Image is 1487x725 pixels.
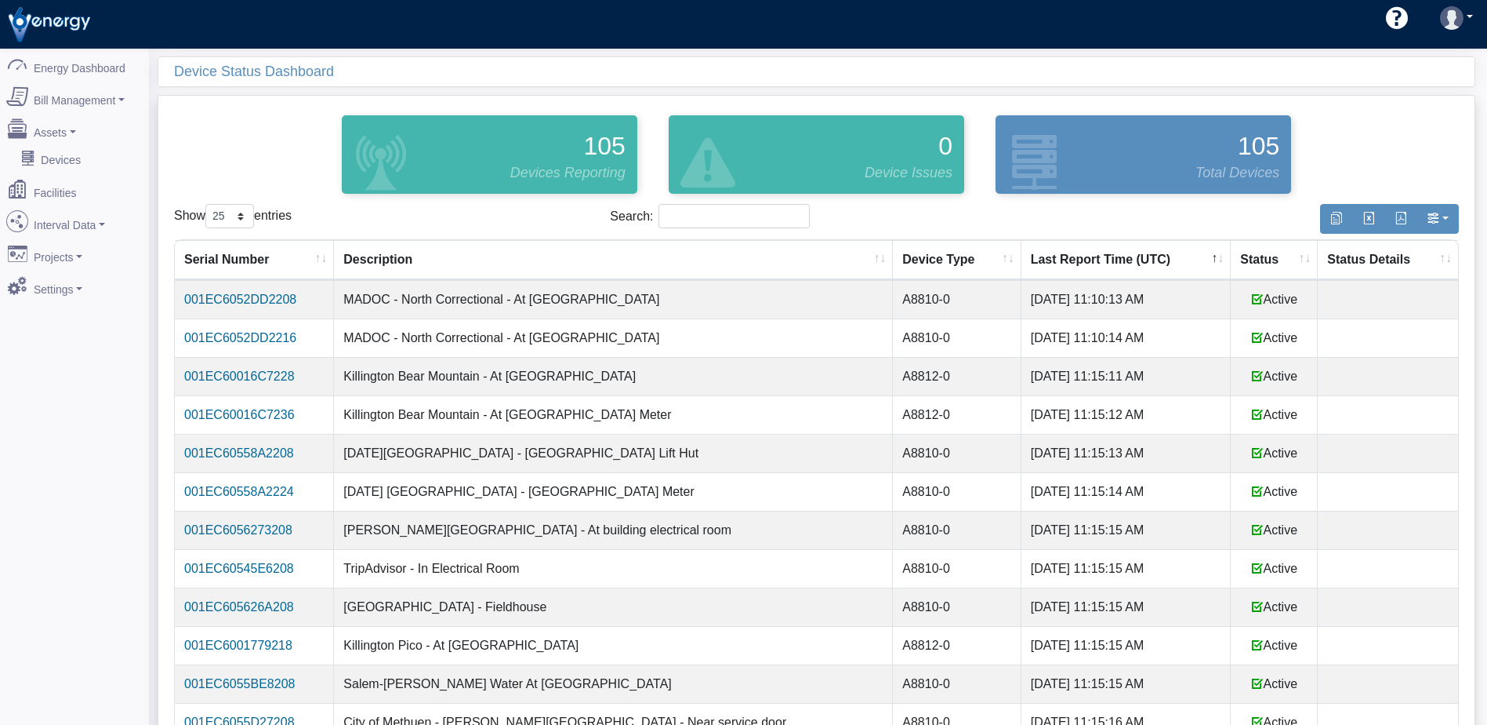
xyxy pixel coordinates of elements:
td: Salem-[PERSON_NAME] Water At [GEOGRAPHIC_DATA] [334,665,893,703]
td: Active [1231,280,1318,319]
td: MADOC - North Correctional - At [GEOGRAPHIC_DATA] [334,280,893,319]
div: Devices configured and active in the system. [980,111,1307,198]
td: A8810-0 [893,472,1021,511]
td: A8812-0 [893,395,1021,434]
a: 001EC605626A208 [184,600,294,614]
td: Active [1231,626,1318,665]
td: Active [1231,472,1318,511]
span: Devices Reporting [510,162,626,184]
td: [DATE] 11:15:15 AM [1021,549,1231,588]
div: Devices that are active and configured but are in an error state. [653,111,980,198]
td: [DATE][GEOGRAPHIC_DATA] - [GEOGRAPHIC_DATA] Lift Hut [334,434,893,472]
td: [DATE] 11:15:15 AM [1021,665,1231,703]
td: A8810-0 [893,549,1021,588]
td: [DATE] 11:15:15 AM [1021,588,1231,626]
td: A8812-0 [893,626,1021,665]
a: 001EC6055BE8208 [184,677,295,690]
th: Last Report Time (UTC): activate to sort column descending [1021,240,1231,280]
td: Active [1231,395,1318,434]
a: 001EC6001779218 [184,639,292,652]
td: Killington Bear Mountain - At [GEOGRAPHIC_DATA] [334,357,893,395]
td: Active [1231,588,1318,626]
td: [DATE] [GEOGRAPHIC_DATA] - [GEOGRAPHIC_DATA] Meter [334,472,893,511]
td: [DATE] 11:15:15 AM [1021,511,1231,549]
span: 105 [1238,127,1279,165]
a: 001EC60558A2208 [184,446,294,460]
th: Device Type: activate to sort column ascending [893,240,1021,280]
th: Status: activate to sort column ascending [1231,240,1318,280]
td: Active [1231,511,1318,549]
td: A8810-0 [893,588,1021,626]
td: [DATE] 11:10:13 AM [1021,280,1231,319]
a: 105 Total Devices [992,115,1295,194]
a: 001EC6052DD2208 [184,293,296,306]
a: 001EC6056273208 [184,523,292,537]
td: [DATE] 11:10:14 AM [1021,319,1231,357]
th: Serial Number: activate to sort column ascending [175,240,334,280]
a: 001EC60558A2224 [184,485,294,498]
input: Search: [658,204,810,228]
td: Active [1231,319,1318,357]
button: Copy to clipboard [1320,204,1353,234]
button: Generate PDF [1384,204,1417,234]
td: A8810-0 [893,665,1021,703]
td: A8812-0 [893,357,1021,395]
td: [PERSON_NAME][GEOGRAPHIC_DATA] - At building electrical room [334,511,893,549]
select: Showentries [205,204,254,228]
td: [DATE] 11:15:13 AM [1021,434,1231,472]
th: Status Details: activate to sort column ascending [1318,240,1458,280]
span: Device Issues [865,162,952,184]
div: Device Status Dashboard [174,57,1474,86]
label: Show entries [174,204,292,228]
td: Active [1231,665,1318,703]
td: TripAdvisor - In Electrical Room [334,549,893,588]
td: [DATE] 11:15:14 AM [1021,472,1231,511]
div: Devices that are actively reporting data. [326,111,653,198]
td: Killington Bear Mountain - At [GEOGRAPHIC_DATA] Meter [334,395,893,434]
td: Active [1231,357,1318,395]
a: 001EC60016C7236 [184,408,295,421]
td: Killington Pico - At [GEOGRAPHIC_DATA] [334,626,893,665]
span: 0 [938,127,952,165]
td: A8810-0 [893,319,1021,357]
a: 001EC60016C7228 [184,370,295,383]
td: A8810-0 [893,434,1021,472]
td: [DATE] 11:15:12 AM [1021,395,1231,434]
td: MADOC - North Correctional - At [GEOGRAPHIC_DATA] [334,319,893,357]
td: Active [1231,549,1318,588]
td: [DATE] 11:15:11 AM [1021,357,1231,395]
span: Total Devices [1195,162,1279,184]
span: 105 [583,127,625,165]
th: Description: activate to sort column ascending [334,240,893,280]
button: Show/Hide Columns [1416,204,1459,234]
a: 001EC6052DD2216 [184,331,296,344]
button: Export to Excel [1352,204,1385,234]
td: Active [1231,434,1318,472]
td: A8810-0 [893,511,1021,549]
td: [DATE] 11:15:15 AM [1021,626,1231,665]
td: A8810-0 [893,280,1021,319]
a: 001EC60545E6208 [184,562,294,575]
td: [GEOGRAPHIC_DATA] - Fieldhouse [334,588,893,626]
img: user-3.svg [1440,6,1463,30]
label: Search: [610,204,810,228]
